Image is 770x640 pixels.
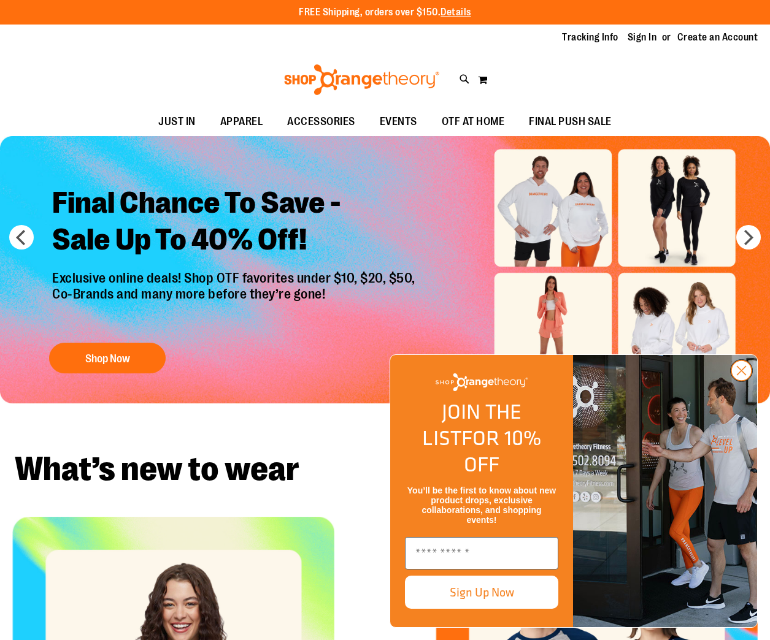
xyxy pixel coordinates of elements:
[405,537,558,570] input: Enter email
[43,270,428,330] p: Exclusive online deals! Shop OTF favorites under $10, $20, $50, Co-Brands and many more before th...
[377,342,770,640] div: FLYOUT Form
[730,359,753,382] button: Close dialog
[49,343,166,373] button: Shop Now
[529,108,612,135] span: FINAL PUSH SALE
[628,31,657,44] a: Sign In
[208,108,275,136] a: APPAREL
[43,175,428,270] h2: Final Chance To Save - Sale Up To 40% Off!
[146,108,208,136] a: JUST IN
[441,7,471,18] a: Details
[380,108,417,135] span: EVENTS
[15,452,755,486] h2: What’s new to wear
[407,486,556,525] span: You’ll be the first to know about new product drops, exclusive collaborations, and shopping events!
[158,108,196,135] span: JUST IN
[422,396,522,453] span: JOIN THE LIST
[43,175,428,379] a: Final Chance To Save -Sale Up To 40% Off! Exclusive online deals! Shop OTF favorites under $10, $...
[282,64,441,95] img: Shop Orangetheory
[461,422,541,479] span: FOR 10% OFF
[368,108,429,136] a: EVENTS
[9,225,34,250] button: prev
[436,373,528,391] img: Shop Orangetheory
[736,225,761,250] button: next
[287,108,355,135] span: ACCESSORIES
[405,576,558,609] button: Sign Up Now
[562,31,618,44] a: Tracking Info
[677,31,758,44] a: Create an Account
[517,108,624,136] a: FINAL PUSH SALE
[275,108,368,136] a: ACCESSORIES
[442,108,505,135] span: OTF AT HOME
[299,6,471,20] p: FREE Shipping, orders over $150.
[429,108,517,136] a: OTF AT HOME
[220,108,263,135] span: APPAREL
[573,355,757,627] img: Shop Orangtheory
